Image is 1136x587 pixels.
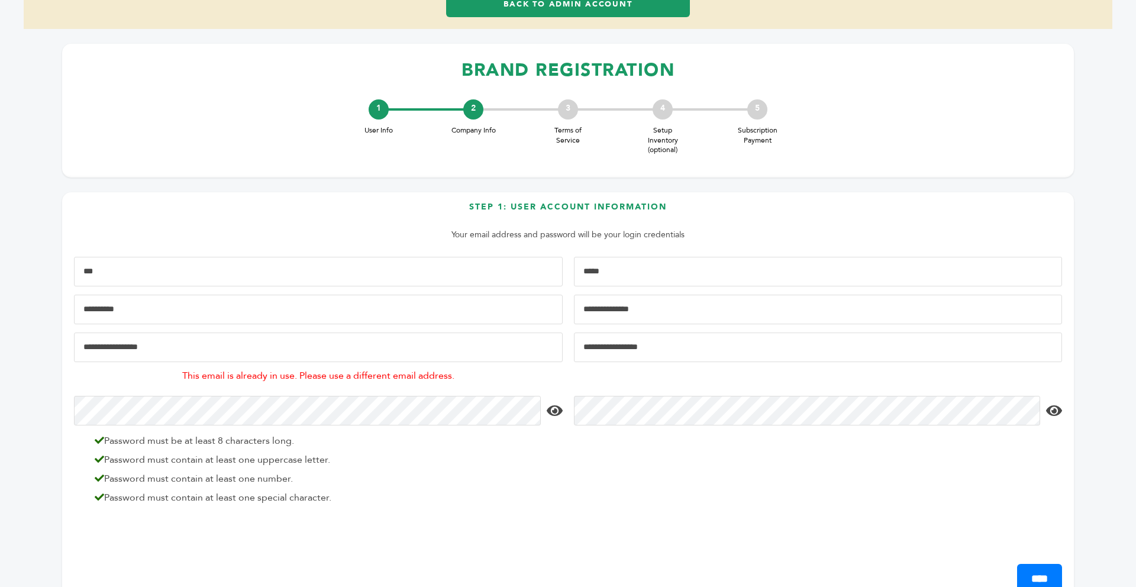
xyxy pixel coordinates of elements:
div: 2 [463,99,483,120]
div: 1 [369,99,389,120]
div: 5 [747,99,767,120]
li: Password must be at least 8 characters long. [89,434,560,448]
span: Company Info [450,125,497,136]
span: Subscription Payment [734,125,781,146]
span: Setup Inventory (optional) [639,125,686,155]
input: Last Name* [574,257,1063,286]
li: Password must contain at least one special character. [89,491,560,505]
input: First Name* [74,257,563,286]
input: Confirm Password* [574,396,1041,425]
iframe: reCAPTCHA [74,518,254,564]
input: Mobile Phone Number [74,295,563,324]
div: 4 [653,99,673,120]
input: Email Address* [74,333,563,362]
span: User Info [355,125,402,136]
h1: BRAND REGISTRATION [74,53,1062,88]
li: Password must contain at least one uppercase letter. [89,453,560,467]
div: This email is already in use. Please use a different email address. [74,365,563,388]
span: Terms of Service [544,125,592,146]
input: Job Title* [574,295,1063,324]
li: Password must contain at least one number. [89,472,560,486]
input: Password* [74,396,541,425]
h3: Step 1: User Account Information [74,201,1062,222]
input: Confirm Email Address* [574,333,1063,362]
div: 3 [558,99,578,120]
p: Your email address and password will be your login credentials [80,228,1056,242]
